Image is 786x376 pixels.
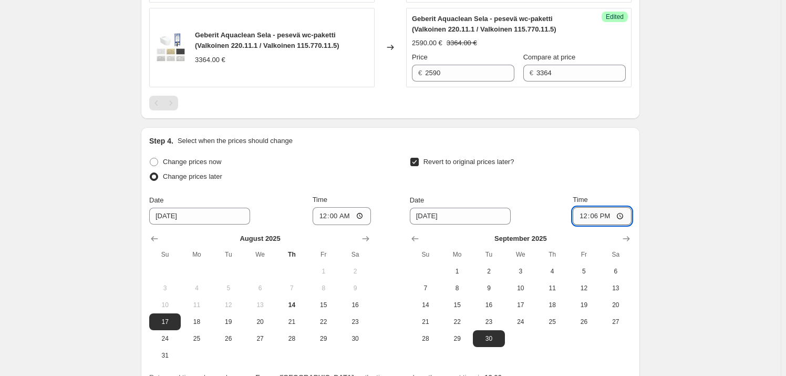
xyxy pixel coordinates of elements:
button: Sunday August 24 2025 [149,330,181,347]
span: 30 [344,334,367,343]
h2: Step 4. [149,136,173,146]
button: Thursday August 28 2025 [276,330,307,347]
button: Show previous month, August 2025 [408,231,422,246]
span: Sa [344,250,367,259]
span: 24 [153,334,177,343]
span: Time [313,196,327,204]
button: Monday August 18 2025 [181,313,212,330]
button: Sunday September 7 2025 [410,280,441,297]
span: 20 [249,318,272,326]
span: 19 [217,318,240,326]
span: 18 [185,318,208,326]
input: 8/14/2025 [410,208,511,225]
button: Tuesday September 2 2025 [473,263,504,280]
span: 16 [344,301,367,309]
span: We [509,250,532,259]
span: 9 [344,284,367,292]
strike: 3364.00 € [447,38,477,48]
button: Wednesday September 3 2025 [505,263,536,280]
span: Price [412,53,428,61]
span: 25 [541,318,564,326]
span: 23 [344,318,367,326]
button: Thursday September 11 2025 [536,280,568,297]
button: Tuesday August 12 2025 [213,297,244,313]
button: Show next month, September 2025 [358,231,373,246]
button: Saturday August 2 2025 [339,263,371,280]
button: Thursday September 25 2025 [536,313,568,330]
th: Thursday [536,246,568,263]
button: Friday August 8 2025 [308,280,339,297]
button: Sunday August 17 2025 [149,313,181,330]
button: Friday September 26 2025 [568,313,599,330]
span: 17 [153,318,177,326]
p: Select when the prices should change [178,136,293,146]
button: Sunday August 31 2025 [149,347,181,364]
span: Date [410,196,424,204]
th: Tuesday [473,246,504,263]
button: Tuesday September 16 2025 [473,297,504,313]
th: Thursday [276,246,307,263]
span: 25 [185,334,208,343]
span: 16 [477,301,500,309]
span: Tu [217,250,240,259]
span: Fr [572,250,595,259]
button: Friday August 22 2025 [308,313,339,330]
span: 5 [217,284,240,292]
input: 12:00 [573,207,632,225]
span: Compare at price [523,53,576,61]
span: 23 [477,318,500,326]
span: 14 [280,301,303,309]
span: 3 [153,284,177,292]
button: Friday August 1 2025 [308,263,339,280]
span: 13 [604,284,627,292]
th: Saturday [339,246,371,263]
button: Tuesday September 9 2025 [473,280,504,297]
span: 4 [185,284,208,292]
span: Mo [446,250,469,259]
span: Geberit Aquaclean Sela - pesevä wc-paketti (Valkoinen 220.11.1 / Valkoinen 115.770.11.5) [412,15,556,33]
button: Wednesday August 13 2025 [244,297,276,313]
button: Thursday September 18 2025 [536,297,568,313]
span: 12 [572,284,595,292]
span: 14 [414,301,437,309]
span: Mo [185,250,208,259]
span: Time [573,196,587,204]
span: 8 [446,284,469,292]
span: 22 [446,318,469,326]
button: Saturday September 6 2025 [600,263,632,280]
span: 6 [249,284,272,292]
button: Monday September 8 2025 [441,280,473,297]
span: 13 [249,301,272,309]
span: 29 [446,334,469,343]
span: 29 [312,334,335,343]
div: 2590.00 € [412,38,442,48]
button: Monday August 25 2025 [181,330,212,347]
span: 30 [477,334,500,343]
span: 12 [217,301,240,309]
span: 1 [312,267,335,276]
span: 10 [153,301,177,309]
button: Tuesday August 26 2025 [213,330,244,347]
th: Monday [441,246,473,263]
span: 3 [509,267,532,276]
span: 15 [312,301,335,309]
span: € [530,69,533,77]
input: 12:00 [313,207,371,225]
button: Friday September 12 2025 [568,280,599,297]
button: Saturday August 16 2025 [339,297,371,313]
button: Tuesday September 30 2025 [473,330,504,347]
button: Wednesday August 20 2025 [244,313,276,330]
button: Saturday September 27 2025 [600,313,632,330]
button: Monday September 29 2025 [441,330,473,347]
span: Geberit Aquaclean Sela - pesevä wc-paketti (Valkoinen 220.11.1 / Valkoinen 115.770.11.5) [195,31,339,49]
button: Thursday August 21 2025 [276,313,307,330]
button: Saturday September 20 2025 [600,297,632,313]
span: Change prices now [163,158,221,166]
button: Show previous month, July 2025 [147,231,162,246]
span: 9 [477,284,500,292]
button: Saturday August 9 2025 [339,280,371,297]
span: Sa [604,250,627,259]
span: 20 [604,301,627,309]
button: Friday September 19 2025 [568,297,599,313]
span: Revert to original prices later? [423,158,514,166]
